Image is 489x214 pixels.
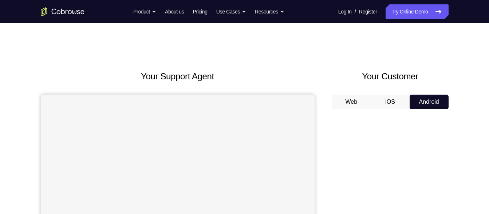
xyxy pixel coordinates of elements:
button: Resources [255,4,284,19]
h2: Your Customer [332,70,449,83]
a: Try Online Demo [386,4,448,19]
span: / [355,7,356,16]
button: Product [133,4,156,19]
a: Go to the home page [41,7,84,16]
a: Pricing [193,4,207,19]
button: iOS [371,95,410,109]
h2: Your Support Agent [41,70,315,83]
a: Log In [338,4,352,19]
a: About us [165,4,184,19]
button: Android [410,95,449,109]
button: Web [332,95,371,109]
a: Register [359,4,377,19]
button: Use Cases [216,4,246,19]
